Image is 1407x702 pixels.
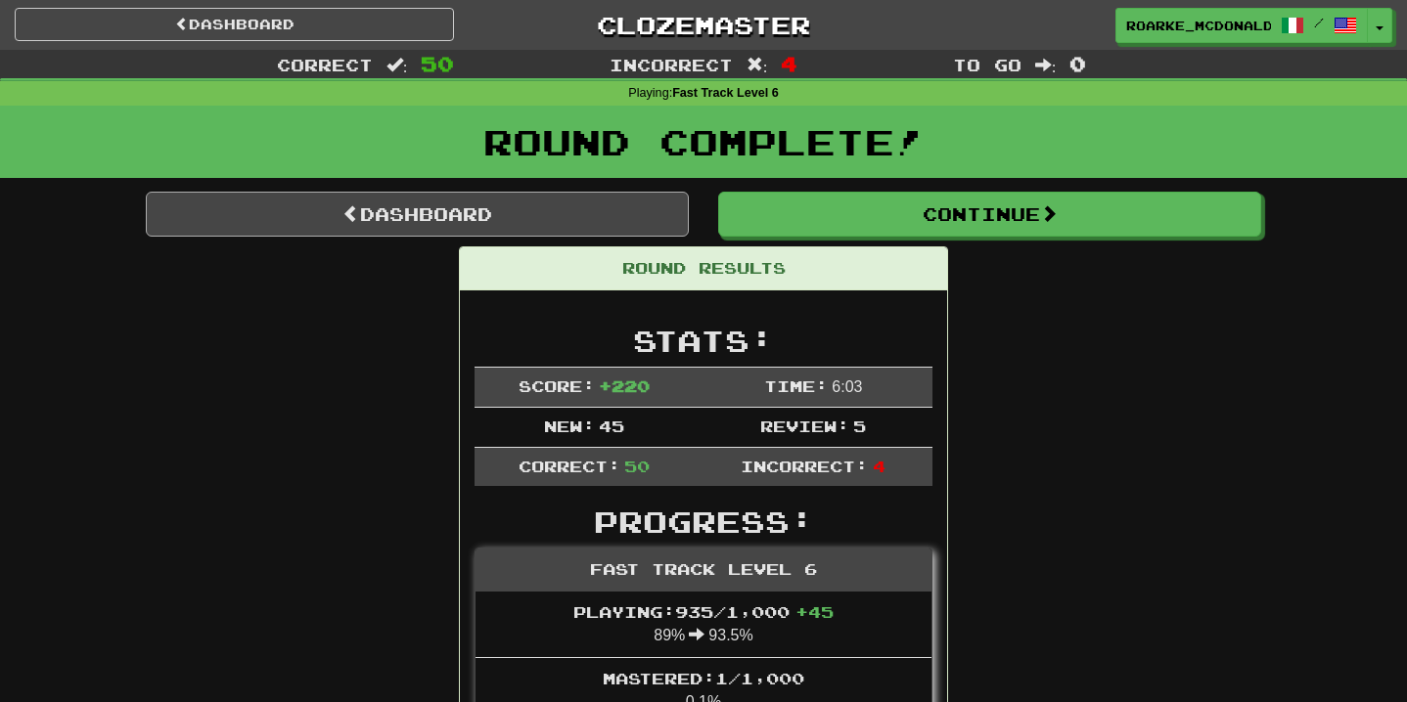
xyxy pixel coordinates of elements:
[483,8,923,42] a: Clozemaster
[1115,8,1368,43] a: Roarke_McDonald /
[781,52,797,75] span: 4
[741,457,868,475] span: Incorrect:
[7,122,1400,161] h1: Round Complete!
[15,8,454,41] a: Dashboard
[386,57,408,73] span: :
[475,505,932,538] h2: Progress:
[853,417,866,435] span: 5
[476,592,931,658] li: 89% 93.5%
[599,417,624,435] span: 45
[760,417,849,435] span: Review:
[1069,52,1086,75] span: 0
[544,417,595,435] span: New:
[1314,16,1324,29] span: /
[421,52,454,75] span: 50
[519,376,595,395] span: Score:
[624,457,650,475] span: 50
[146,192,689,237] a: Dashboard
[747,57,768,73] span: :
[277,55,373,74] span: Correct
[1035,57,1057,73] span: :
[718,192,1261,237] button: Continue
[573,602,834,621] span: Playing: 935 / 1,000
[610,55,733,74] span: Incorrect
[599,376,650,395] span: + 220
[476,548,931,592] div: Fast Track Level 6
[953,55,1021,74] span: To go
[603,669,804,687] span: Mastered: 1 / 1,000
[672,86,779,100] strong: Fast Track Level 6
[764,376,828,395] span: Time:
[460,247,947,290] div: Round Results
[519,457,620,475] span: Correct:
[1126,17,1271,34] span: Roarke_McDonald
[873,457,885,475] span: 4
[795,602,834,621] span: + 45
[475,325,932,357] h2: Stats:
[832,378,862,395] span: 6 : 0 3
